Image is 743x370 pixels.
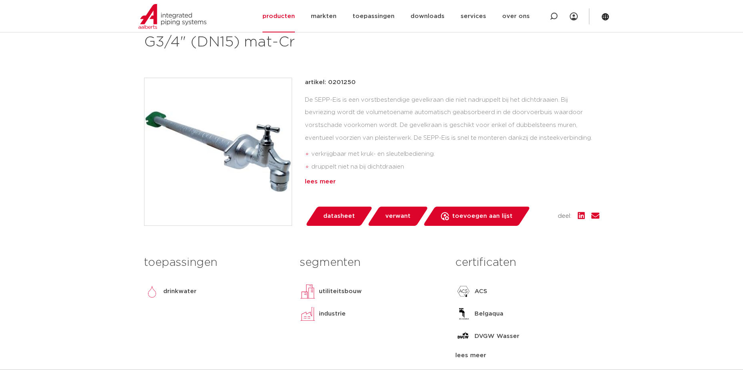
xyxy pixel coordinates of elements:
h3: segmenten [300,255,443,271]
p: utiliteitsbouw [319,287,362,296]
img: drinkwater [144,284,160,300]
div: lees meer [305,177,599,187]
a: datasheet [305,207,373,226]
h3: certificaten [455,255,599,271]
p: Belgaqua [475,309,503,319]
span: deel: [558,211,571,221]
div: De SEPP-Eis is een vorstbestendige gevelkraan die niet nadruppelt bij het dichtdraaien. Bij bevri... [305,94,599,174]
div: lees meer [455,351,599,360]
li: druppelt niet na bij dichtdraaien [311,161,599,173]
p: DVGW Wasser [475,332,519,341]
p: drinkwater [163,287,196,296]
p: artikel: 0201250 [305,78,356,87]
span: toevoegen aan lijst [452,210,513,223]
span: verwant [385,210,411,223]
p: industrie [319,309,346,319]
li: verkrijgbaar met kruk- en sleutelbediening. [311,148,599,161]
p: ACS [475,287,487,296]
img: Product Image for Seppelfricke SEPP-Eis vorstbestendige gevelkraan krukbediening MM R1/2" x G3/4"... [144,78,292,225]
a: verwant [367,207,429,226]
img: industrie [300,306,316,322]
span: datasheet [323,210,355,223]
img: utiliteitsbouw [300,284,316,300]
img: ACS [455,284,471,300]
img: DVGW Wasser [455,328,471,344]
h3: toepassingen [144,255,288,271]
li: eenvoudige en snelle montage dankzij insteekverbinding [311,173,599,186]
img: Belgaqua [455,306,471,322]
